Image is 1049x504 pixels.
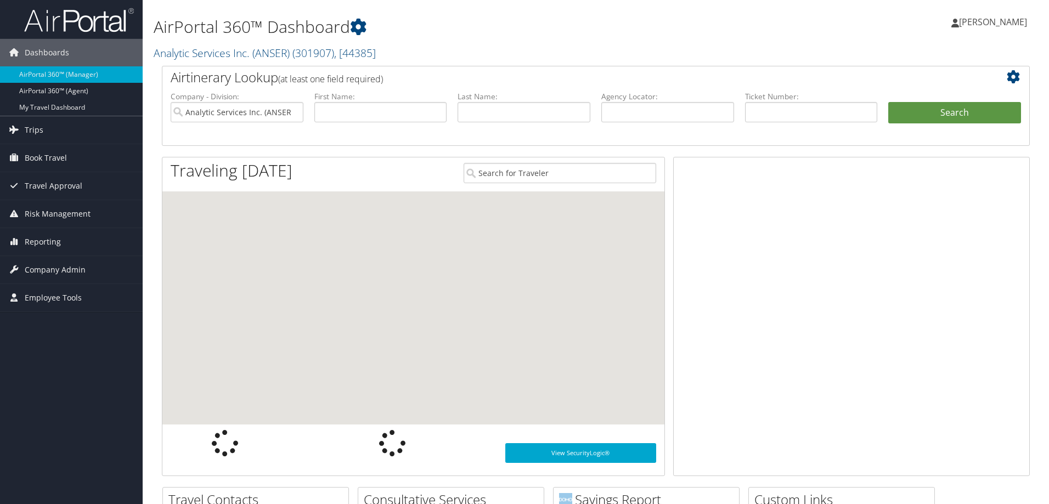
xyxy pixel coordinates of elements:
[505,443,656,463] a: View SecurityLogic®
[25,144,67,172] span: Book Travel
[745,91,878,102] label: Ticket Number:
[25,200,91,228] span: Risk Management
[959,16,1027,28] span: [PERSON_NAME]
[888,102,1021,124] button: Search
[154,15,743,38] h1: AirPortal 360™ Dashboard
[334,46,376,60] span: , [ 44385 ]
[951,5,1038,38] a: [PERSON_NAME]
[25,116,43,144] span: Trips
[171,91,303,102] label: Company - Division:
[154,46,376,60] a: Analytic Services Inc. (ANSER)
[458,91,590,102] label: Last Name:
[314,91,447,102] label: First Name:
[171,159,292,182] h1: Traveling [DATE]
[24,7,134,33] img: airportal-logo.png
[25,284,82,312] span: Employee Tools
[601,91,734,102] label: Agency Locator:
[25,228,61,256] span: Reporting
[292,46,334,60] span: ( 301907 )
[278,73,383,85] span: (at least one field required)
[25,172,82,200] span: Travel Approval
[25,39,69,66] span: Dashboards
[464,163,656,183] input: Search for Traveler
[25,256,86,284] span: Company Admin
[171,68,949,87] h2: Airtinerary Lookup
